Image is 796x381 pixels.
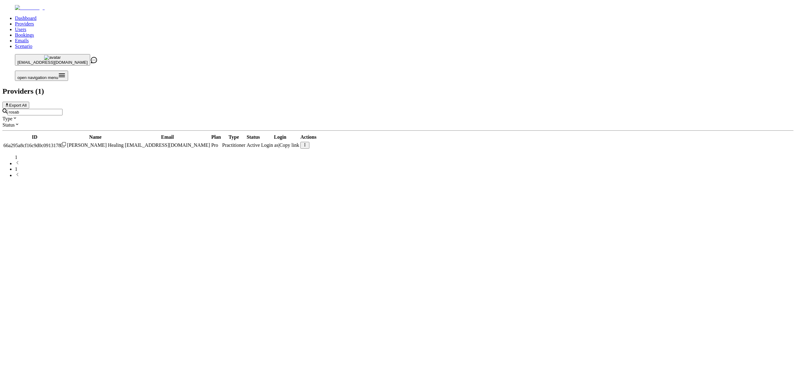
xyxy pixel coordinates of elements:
[15,21,34,26] a: Providers
[261,142,279,148] span: Login as
[3,142,66,148] div: Click to copy
[15,38,29,43] a: Emails
[7,109,62,115] input: Search by email or name
[2,122,794,128] div: Status
[211,134,221,140] th: Plan
[15,54,90,66] button: avatar[EMAIL_ADDRESS][DOMAIN_NAME]
[247,142,260,148] div: Active
[67,142,124,148] span: [PERSON_NAME] Healing
[2,102,29,109] button: Export All
[17,60,88,65] span: [EMAIL_ADDRESS][DOMAIN_NAME]
[2,87,794,95] h2: Providers ( 1 )
[15,71,68,81] button: Open menu
[211,142,218,148] span: Pro
[67,134,124,140] th: Name
[15,27,26,32] a: Users
[246,134,260,140] th: Status
[222,134,246,140] th: Type
[17,75,58,80] span: open navigation menu
[15,16,36,21] a: Dashboard
[15,5,45,11] img: Fluum Logo
[125,142,210,148] span: [EMAIL_ADDRESS][DOMAIN_NAME]
[125,134,211,140] th: Email
[15,166,794,172] li: pagination item 1 active
[3,134,66,140] th: ID
[2,115,794,122] div: Type
[2,155,794,178] nav: pagination navigation
[15,160,794,166] li: previous page button
[300,134,317,140] th: Actions
[280,142,299,148] span: Copy link
[15,44,32,49] a: Scenario
[15,172,794,178] li: next page button
[44,55,61,60] img: avatar
[261,134,299,140] th: Login
[15,32,34,38] a: Bookings
[15,155,17,160] span: 1
[222,142,246,148] span: validated
[261,142,299,148] div: |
